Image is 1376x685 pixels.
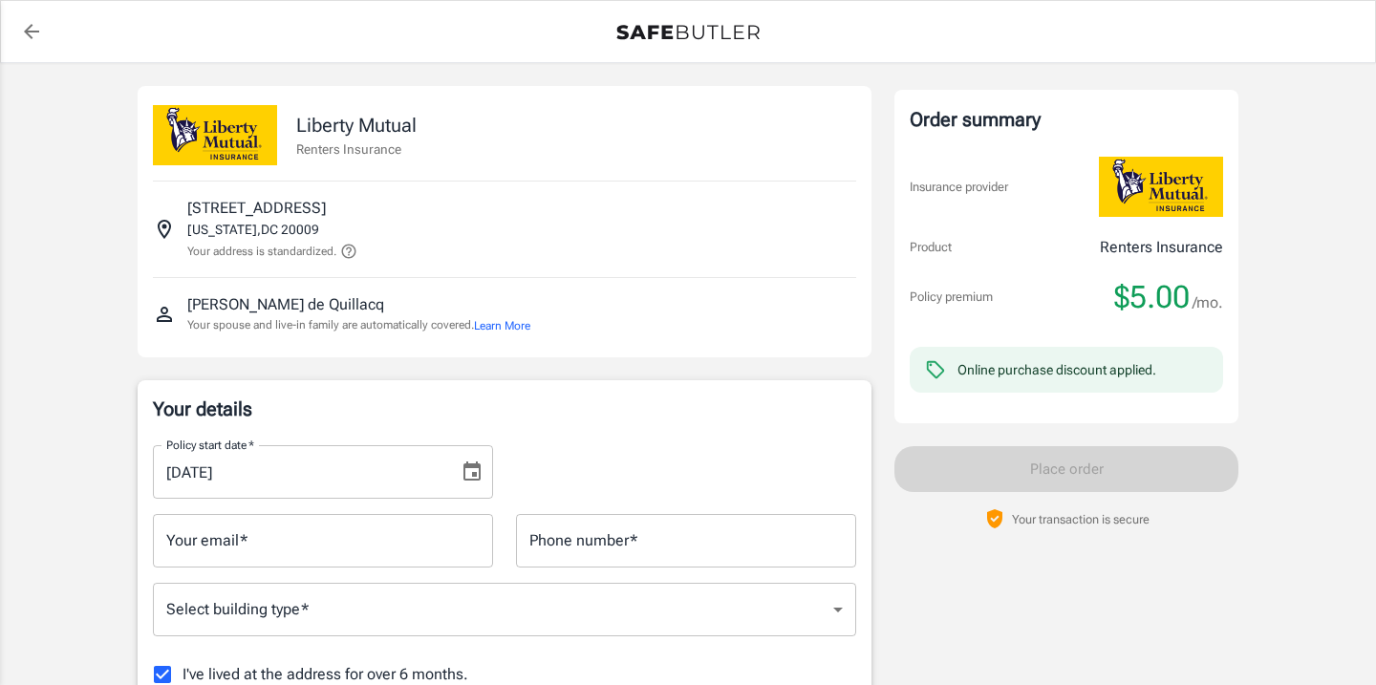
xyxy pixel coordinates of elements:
[957,360,1156,379] div: Online purchase discount applied.
[187,220,319,239] p: [US_STATE] , DC 20009
[1099,157,1223,217] img: Liberty Mutual
[296,139,417,159] p: Renters Insurance
[153,514,493,567] input: Enter email
[187,293,384,316] p: [PERSON_NAME] de Quillacq
[910,105,1223,134] div: Order summary
[187,243,336,260] p: Your address is standardized.
[12,12,51,51] a: back to quotes
[153,303,176,326] svg: Insured person
[1193,289,1223,316] span: /mo.
[910,288,993,307] p: Policy premium
[187,316,530,334] p: Your spouse and live-in family are automatically covered.
[453,453,491,491] button: Choose date, selected date is Aug 30, 2025
[516,514,856,567] input: Enter number
[166,437,254,453] label: Policy start date
[153,396,856,422] p: Your details
[187,197,326,220] p: [STREET_ADDRESS]
[1114,278,1190,316] span: $5.00
[153,105,277,165] img: Liberty Mutual
[1100,236,1223,259] p: Renters Insurance
[296,111,417,139] p: Liberty Mutual
[153,445,445,499] input: MM/DD/YYYY
[910,238,952,257] p: Product
[616,25,760,40] img: Back to quotes
[1012,510,1150,528] p: Your transaction is secure
[474,317,530,334] button: Learn More
[910,178,1008,197] p: Insurance provider
[153,218,176,241] svg: Insured address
